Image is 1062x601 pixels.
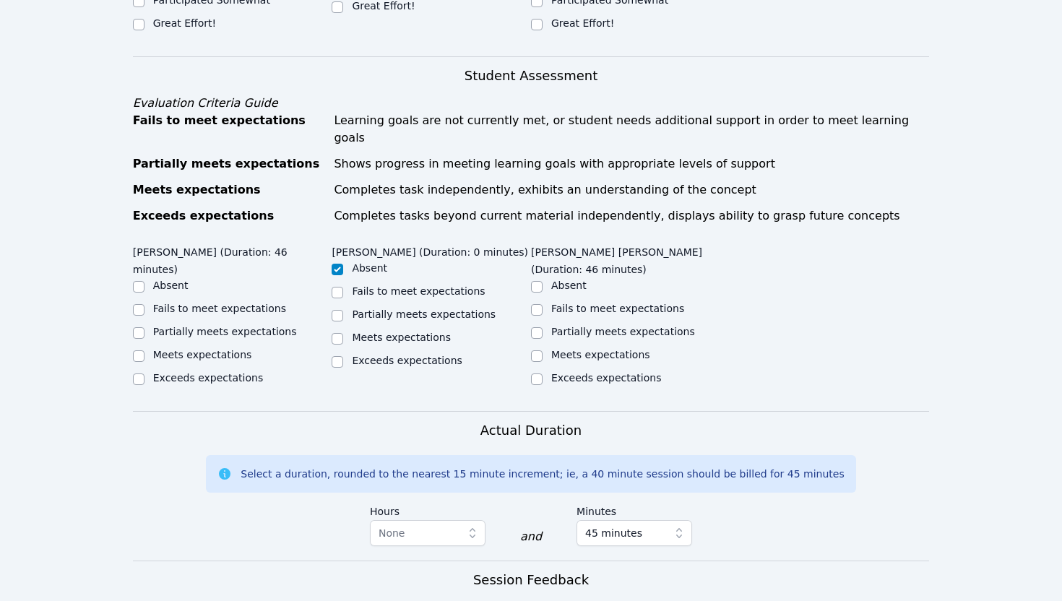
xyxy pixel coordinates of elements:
label: Exceeds expectations [352,355,462,366]
label: Exceeds expectations [551,372,661,384]
button: None [370,520,485,546]
legend: [PERSON_NAME] [PERSON_NAME] (Duration: 46 minutes) [531,239,730,278]
label: Absent [352,262,387,274]
label: Great Effort! [153,17,216,29]
label: Great Effort! [551,17,614,29]
label: Absent [153,280,189,291]
label: Fails to meet expectations [153,303,286,314]
h3: Actual Duration [480,420,582,441]
legend: [PERSON_NAME] (Duration: 0 minutes) [332,239,528,261]
label: Fails to meet expectations [551,303,684,314]
h3: Session Feedback [473,570,589,590]
div: Meets expectations [133,181,326,199]
div: Completes task independently, exhibits an understanding of the concept [334,181,929,199]
button: 45 minutes [577,520,692,546]
span: None [379,527,405,539]
label: Partially meets expectations [352,308,496,320]
label: Absent [551,280,587,291]
div: Learning goals are not currently met, or student needs additional support in order to meet learni... [334,112,929,147]
div: Select a duration, rounded to the nearest 15 minute increment; ie, a 40 minute session should be ... [241,467,844,481]
label: Meets expectations [153,349,252,360]
legend: [PERSON_NAME] (Duration: 46 minutes) [133,239,332,278]
label: Hours [370,498,485,520]
div: Exceeds expectations [133,207,326,225]
div: and [520,528,542,545]
span: 45 minutes [585,524,642,542]
label: Meets expectations [352,332,451,343]
label: Exceeds expectations [153,372,263,384]
h3: Student Assessment [133,66,930,86]
label: Meets expectations [551,349,650,360]
div: Evaluation Criteria Guide [133,95,930,112]
label: Minutes [577,498,692,520]
div: Shows progress in meeting learning goals with appropriate levels of support [334,155,929,173]
div: Partially meets expectations [133,155,326,173]
label: Fails to meet expectations [352,285,485,297]
label: Partially meets expectations [153,326,297,337]
div: Fails to meet expectations [133,112,326,147]
div: Completes tasks beyond current material independently, displays ability to grasp future concepts [334,207,929,225]
label: Partially meets expectations [551,326,695,337]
